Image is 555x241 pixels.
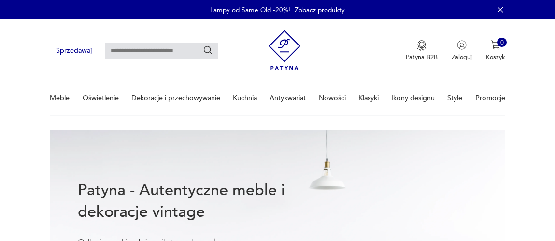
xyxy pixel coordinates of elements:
[295,5,345,15] a: Zobacz produkty
[50,43,98,59] button: Sprzedawaj
[406,40,438,61] button: Patyna B2B
[497,38,507,47] div: 0
[269,27,301,74] img: Patyna - sklep z meblami i dekoracjami vintage
[457,40,467,50] img: Ikonka użytkownika
[233,81,257,115] a: Kuchnia
[203,45,213,56] button: Szukaj
[406,53,438,61] p: Patyna B2B
[452,53,472,61] p: Zaloguj
[447,81,462,115] a: Style
[319,81,346,115] a: Nowości
[358,81,379,115] a: Klasyki
[50,48,98,54] a: Sprzedawaj
[486,40,505,61] button: 0Koszyk
[406,40,438,61] a: Ikona medaluPatyna B2B
[475,81,505,115] a: Promocje
[270,81,306,115] a: Antykwariat
[50,81,70,115] a: Meble
[131,81,220,115] a: Dekoracje i przechowywanie
[83,81,119,115] a: Oświetlenie
[486,53,505,61] p: Koszyk
[452,40,472,61] button: Zaloguj
[391,81,435,115] a: Ikony designu
[417,40,427,51] img: Ikona medalu
[210,5,290,15] p: Lampy od Same Old -20%!
[78,180,313,223] h1: Patyna - Autentyczne meble i dekoracje vintage
[491,40,500,50] img: Ikona koszyka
